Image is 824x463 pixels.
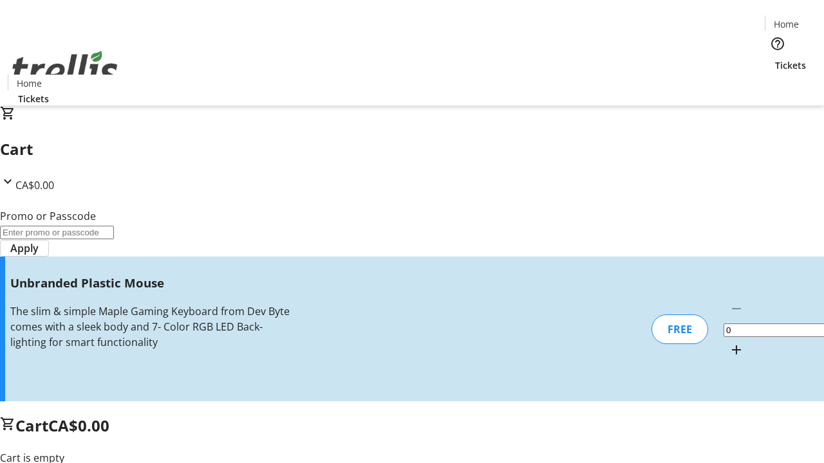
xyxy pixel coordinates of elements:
[765,59,816,72] a: Tickets
[765,72,791,98] button: Cart
[8,37,122,101] img: Orient E2E Organization AD7k5WqbpK's Logo
[10,274,292,292] h3: Unbranded Plastic Mouse
[48,415,109,436] span: CA$0.00
[765,17,807,31] a: Home
[10,241,39,256] span: Apply
[765,31,791,57] button: Help
[775,59,806,72] span: Tickets
[17,77,42,90] span: Home
[8,92,59,105] a: Tickets
[15,178,54,192] span: CA$0.00
[10,304,292,350] div: The slim & simple Maple Gaming Keyboard from Dev Byte comes with a sleek body and 7- Color RGB LE...
[18,92,49,105] span: Tickets
[724,337,749,363] button: Increment by one
[774,17,799,31] span: Home
[651,314,708,344] div: FREE
[8,77,50,90] a: Home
